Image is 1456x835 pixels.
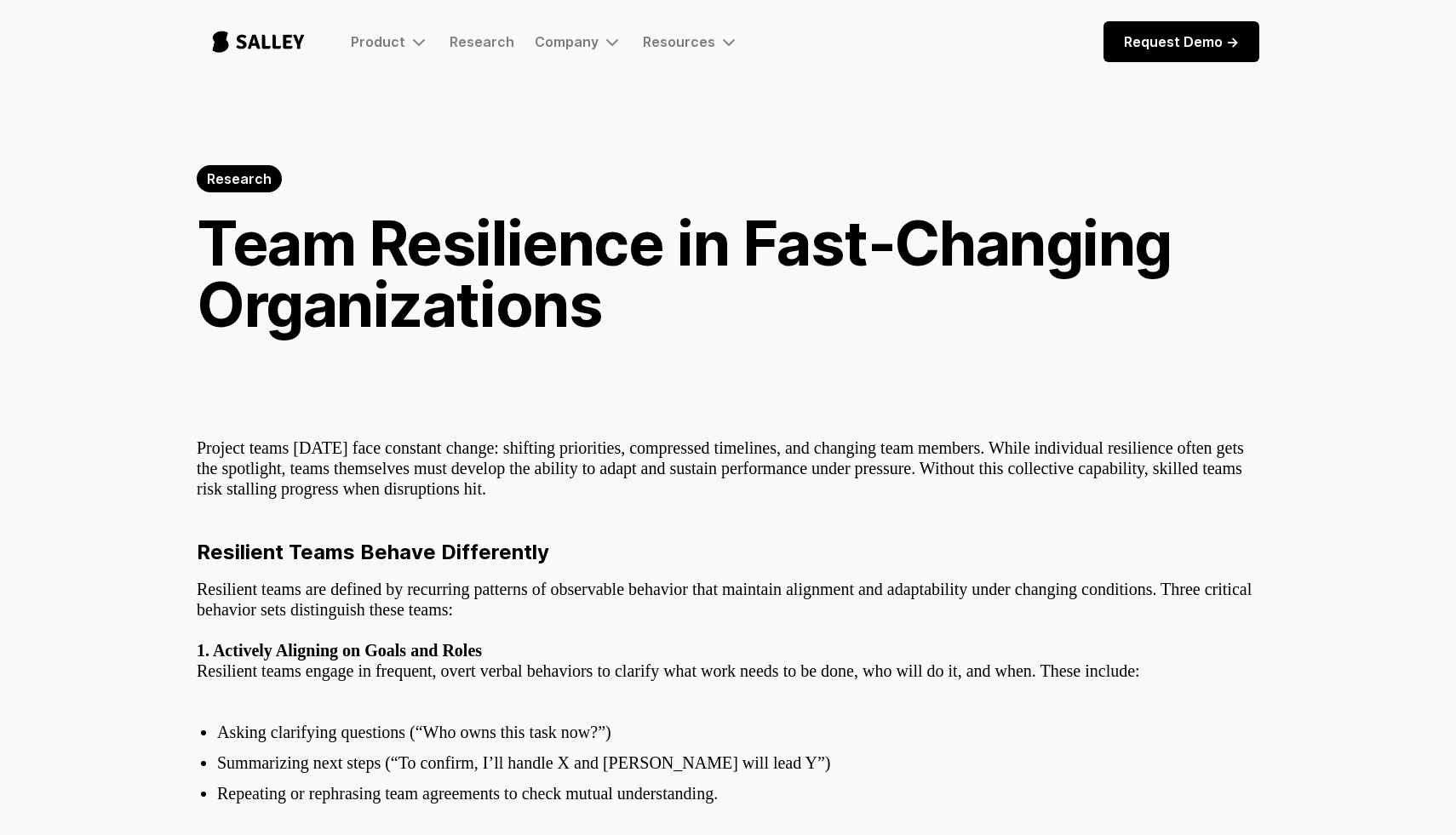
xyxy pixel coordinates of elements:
[535,33,599,50] div: Company
[535,31,622,52] div: Company
[207,169,272,189] div: Research
[450,33,514,50] a: Research
[197,438,1259,499] p: Project teams [DATE] face constant change: shifting priorities, compressed timelines, and changin...
[217,752,1259,773] li: Summarizing next steps (“To confirm, I’ll handle X and [PERSON_NAME] will lead Y”)
[197,14,320,70] a: home
[217,722,1259,742] li: Asking clarifying questions (“Who owns this task now?”)
[1103,21,1259,62] a: Request Demo ->
[351,31,429,52] div: Product
[643,33,715,50] div: Resources
[197,641,482,660] strong: 1. Actively Aligning on Goals and Roles
[643,31,739,52] div: Resources
[197,640,1259,681] p: Resilient teams engage in frequent, overt verbal behaviors to clarify what work needs to be done,...
[197,579,1259,620] p: Resilient teams are defined by recurring patterns of observable behavior that maintain alignment ...
[197,213,1259,335] h1: Team Resilience in Fast‑Changing Organizations
[351,33,405,50] div: Product
[197,540,549,564] strong: Resilient Teams Behave Differently
[197,165,282,192] a: Research
[217,783,1259,804] li: Repeating or rephrasing team agreements to check mutual understanding.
